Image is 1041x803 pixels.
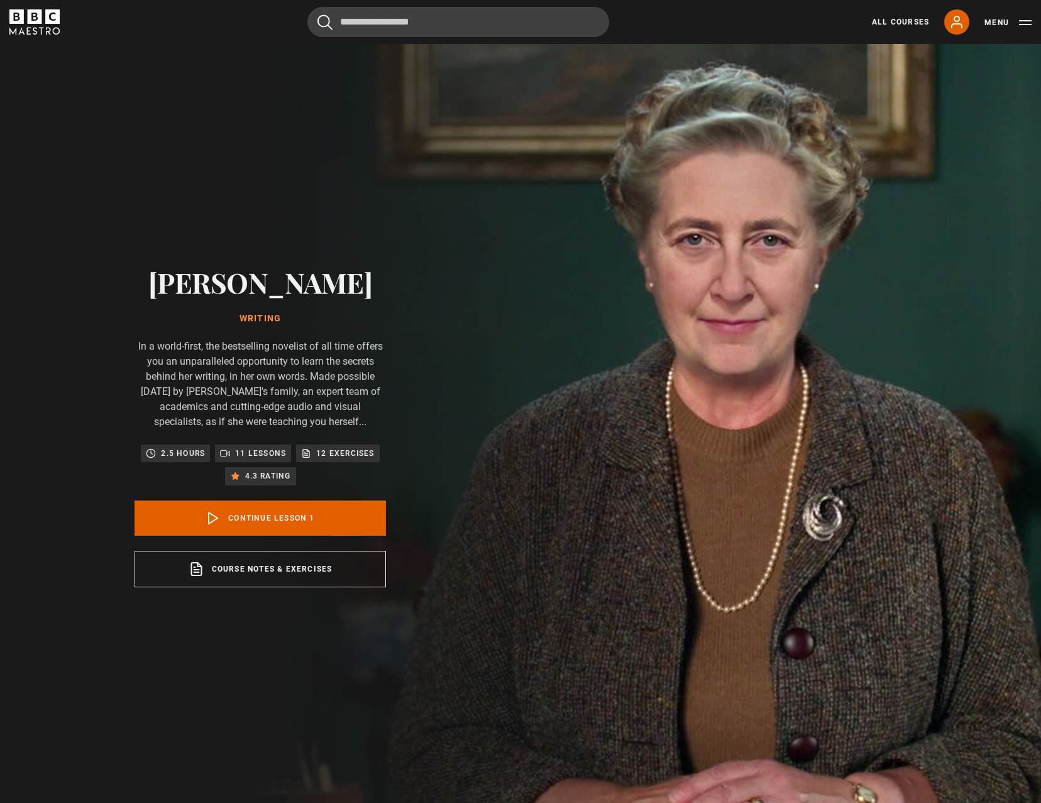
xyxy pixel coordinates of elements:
p: 4.3 rating [245,470,291,482]
svg: BBC Maestro [9,9,60,35]
a: All Courses [872,16,929,28]
h2: [PERSON_NAME] [135,266,386,298]
p: In a world-first, the bestselling novelist of all time offers you an unparalleled opportunity to ... [135,339,386,429]
button: Toggle navigation [984,16,1032,29]
a: Course notes & exercises [135,551,386,587]
button: Submit the search query [317,14,333,30]
p: 2.5 hours [161,447,205,460]
input: Search [307,7,609,37]
p: 12 exercises [316,447,374,460]
h1: Writing [135,314,386,324]
p: 11 lessons [235,447,286,460]
a: Continue lesson 1 [135,501,386,536]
